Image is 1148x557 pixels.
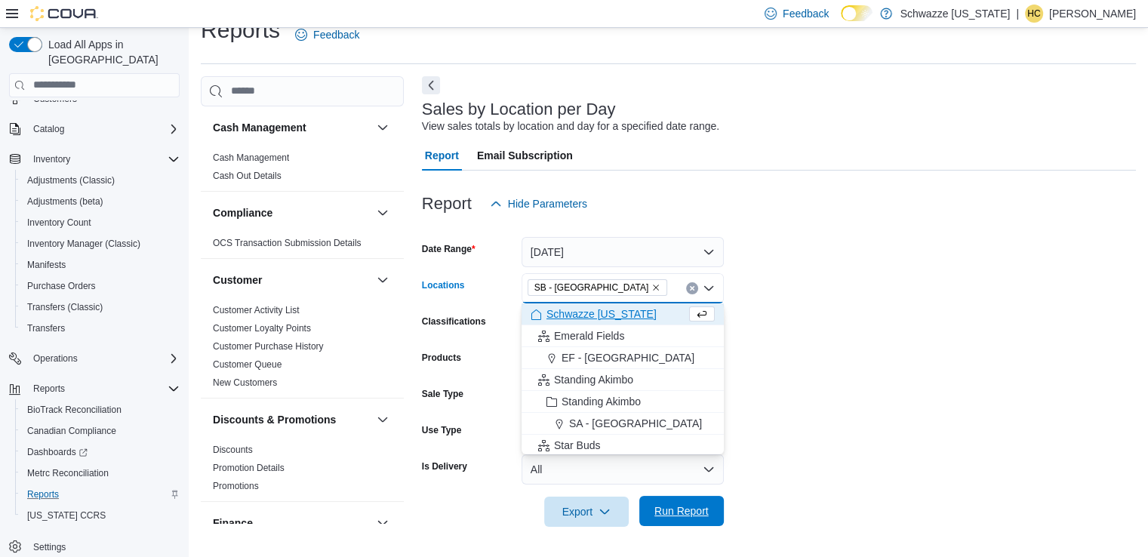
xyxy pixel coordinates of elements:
[554,372,633,387] span: Standing Akimbo
[3,149,186,170] button: Inventory
[27,446,88,458] span: Dashboards
[21,506,112,525] a: [US_STATE] CCRS
[21,485,65,503] a: Reports
[21,298,180,316] span: Transfers (Classic)
[639,496,724,526] button: Run Report
[27,349,180,368] span: Operations
[484,189,593,219] button: Hide Parameters
[213,120,371,135] button: Cash Management
[15,442,186,463] a: Dashboards
[213,359,282,370] a: Customer Queue
[554,438,600,453] span: Star Buds
[422,100,616,118] h3: Sales by Location per Day
[21,277,102,295] a: Purchase Orders
[21,214,180,232] span: Inventory Count
[21,401,180,419] span: BioTrack Reconciliation
[522,413,724,435] button: SA - [GEOGRAPHIC_DATA]
[289,20,365,50] a: Feedback
[21,422,122,440] a: Canadian Compliance
[213,272,371,288] button: Customer
[213,305,300,315] a: Customer Activity List
[213,340,324,352] span: Customer Purchase History
[201,301,404,398] div: Customer
[1049,5,1136,23] p: [PERSON_NAME]
[528,279,667,296] span: SB - Manitou Springs
[522,369,724,391] button: Standing Akimbo
[33,541,66,553] span: Settings
[213,481,259,491] a: Promotions
[201,149,404,191] div: Cash Management
[21,171,121,189] a: Adjustments (Classic)
[27,467,109,479] span: Metrc Reconciliation
[1016,5,1019,23] p: |
[422,460,467,472] label: Is Delivery
[544,497,629,527] button: Export
[562,394,641,409] span: Standing Akimbo
[213,170,282,182] span: Cash Out Details
[422,388,463,400] label: Sale Type
[21,401,128,419] a: BioTrack Reconciliation
[3,535,186,557] button: Settings
[213,377,277,388] a: New Customers
[213,412,336,427] h3: Discounts & Promotions
[21,235,180,253] span: Inventory Manager (Classic)
[783,6,829,21] span: Feedback
[654,503,709,519] span: Run Report
[27,404,122,416] span: BioTrack Reconciliation
[15,254,186,275] button: Manifests
[21,464,115,482] a: Metrc Reconciliation
[3,118,186,140] button: Catalog
[21,256,180,274] span: Manifests
[213,205,272,220] h3: Compliance
[213,463,285,473] a: Promotion Details
[374,514,392,532] button: Finance
[15,170,186,191] button: Adjustments (Classic)
[21,443,180,461] span: Dashboards
[21,192,109,211] a: Adjustments (beta)
[522,237,724,267] button: [DATE]
[213,515,253,531] h3: Finance
[27,488,59,500] span: Reports
[522,347,724,369] button: EF - [GEOGRAPHIC_DATA]
[703,282,715,294] button: Close list of options
[15,191,186,212] button: Adjustments (beta)
[27,259,66,271] span: Manifests
[522,325,724,347] button: Emerald Fields
[27,425,116,437] span: Canadian Compliance
[21,192,180,211] span: Adjustments (beta)
[21,506,180,525] span: Washington CCRS
[27,238,140,250] span: Inventory Manager (Classic)
[27,150,76,168] button: Inventory
[15,505,186,526] button: [US_STATE] CCRS
[422,352,461,364] label: Products
[15,233,186,254] button: Inventory Manager (Classic)
[213,205,371,220] button: Compliance
[313,27,359,42] span: Feedback
[900,5,1010,23] p: Schwazze [US_STATE]
[213,444,253,456] span: Discounts
[21,319,71,337] a: Transfers
[42,37,180,67] span: Load All Apps in [GEOGRAPHIC_DATA]
[213,120,306,135] h3: Cash Management
[522,454,724,485] button: All
[422,315,486,328] label: Classifications
[477,140,573,171] span: Email Subscription
[213,152,289,164] span: Cash Management
[15,275,186,297] button: Purchase Orders
[554,328,624,343] span: Emerald Fields
[30,6,98,21] img: Cova
[213,462,285,474] span: Promotion Details
[534,280,648,295] span: SB - [GEOGRAPHIC_DATA]
[27,509,106,522] span: [US_STATE] CCRS
[201,234,404,258] div: Compliance
[3,348,186,369] button: Operations
[425,140,459,171] span: Report
[422,195,472,213] h3: Report
[21,443,94,461] a: Dashboards
[213,272,262,288] h3: Customer
[374,204,392,222] button: Compliance
[27,537,180,555] span: Settings
[213,341,324,352] a: Customer Purchase History
[213,238,362,248] a: OCS Transaction Submission Details
[422,279,465,291] label: Locations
